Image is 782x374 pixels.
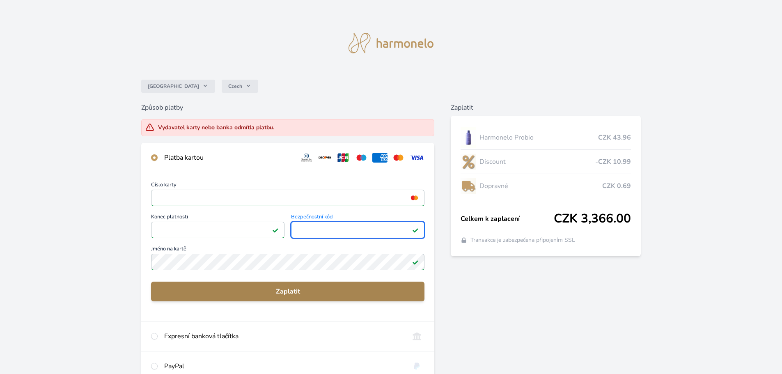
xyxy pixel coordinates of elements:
span: [GEOGRAPHIC_DATA] [148,83,199,89]
input: Jméno na kartěPlatné pole [151,254,424,270]
h6: Způsob platby [141,103,434,112]
span: Dopravné [479,181,602,191]
img: diners.svg [299,153,314,163]
img: logo.svg [349,33,434,53]
div: PayPal [164,361,403,371]
h6: Zaplatit [451,103,641,112]
span: Jméno na kartě [151,246,424,254]
img: delivery-lo.png [461,176,476,196]
img: CLEAN_PROBIO_se_stinem_x-lo.jpg [461,127,476,148]
img: discover.svg [317,153,333,163]
span: -CZK 10.99 [595,157,631,167]
img: maestro.svg [354,153,369,163]
img: discount-lo.png [461,151,476,172]
div: Vydavatel karty nebo banka odmítla platbu. [158,124,274,132]
button: Zaplatit [151,282,424,301]
img: mc.svg [391,153,406,163]
img: onlineBanking_CZ.svg [409,331,424,341]
img: Platné pole [272,227,279,233]
span: Bezpečnostní kód [291,214,424,222]
span: CZK 43.96 [598,133,631,142]
span: Konec platnosti [151,214,284,222]
iframe: To enrich screen reader interactions, please activate Accessibility in Grammarly extension settings [155,192,421,204]
span: Číslo karty [151,182,424,190]
span: CZK 0.69 [602,181,631,191]
span: Discount [479,157,595,167]
img: Platné pole [412,259,419,265]
iframe: To enrich screen reader interactions, please activate Accessibility in Grammarly extension settings [155,224,281,236]
iframe: To enrich screen reader interactions, please activate Accessibility in Grammarly extension settings [295,224,421,236]
span: Celkem k zaplacení [461,214,554,224]
span: Zaplatit [158,287,418,296]
img: visa.svg [409,153,424,163]
button: [GEOGRAPHIC_DATA] [141,80,215,93]
img: paypal.svg [409,361,424,371]
img: jcb.svg [336,153,351,163]
img: mc [409,194,420,202]
span: Harmonelo Probio [479,133,598,142]
div: Expresní banková tlačítka [164,331,403,341]
img: Platné pole [412,227,419,233]
span: Transakce je zabezpečena připojením SSL [470,236,575,244]
span: CZK 3,366.00 [554,211,631,226]
div: Platba kartou [164,153,292,163]
span: Czech [228,83,242,89]
img: amex.svg [372,153,388,163]
button: Czech [222,80,258,93]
